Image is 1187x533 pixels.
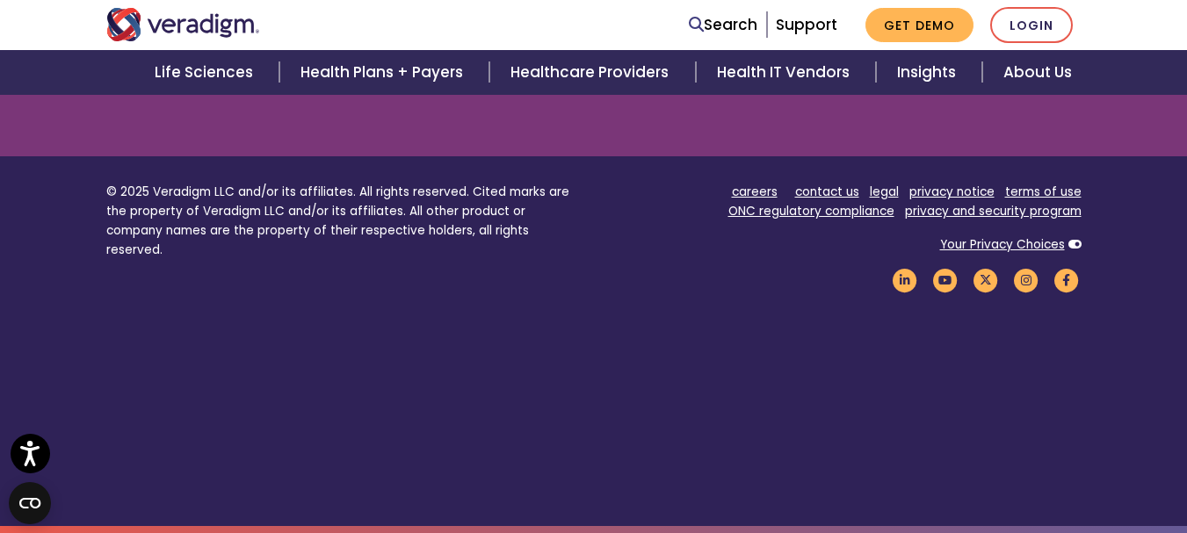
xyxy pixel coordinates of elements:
button: Open CMP widget [9,482,51,524]
p: © 2025 Veradigm LLC and/or its affiliates. All rights reserved. Cited marks are the property of V... [106,183,581,259]
a: Life Sciences [134,50,279,95]
a: ONC regulatory compliance [728,203,894,220]
a: Veradigm Twitter Link [971,271,1001,288]
a: Support [776,14,837,35]
a: contact us [795,184,859,200]
a: privacy and security program [905,203,1082,220]
a: Search [689,13,757,37]
a: Veradigm Instagram Link [1011,271,1041,288]
a: privacy notice [909,184,995,200]
a: Get Demo [865,8,973,42]
a: terms of use [1005,184,1082,200]
a: Login [990,7,1073,43]
a: Healthcare Providers [489,50,695,95]
a: legal [870,184,899,200]
a: About Us [982,50,1093,95]
a: careers [732,184,778,200]
a: Health IT Vendors [696,50,876,95]
a: Your Privacy Choices [940,236,1065,253]
a: Veradigm LinkedIn Link [890,271,920,288]
a: Veradigm YouTube Link [930,271,960,288]
img: Veradigm logo [106,8,260,41]
a: Insights [876,50,982,95]
a: Veradigm Facebook Link [1052,271,1082,288]
a: Health Plans + Payers [279,50,489,95]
